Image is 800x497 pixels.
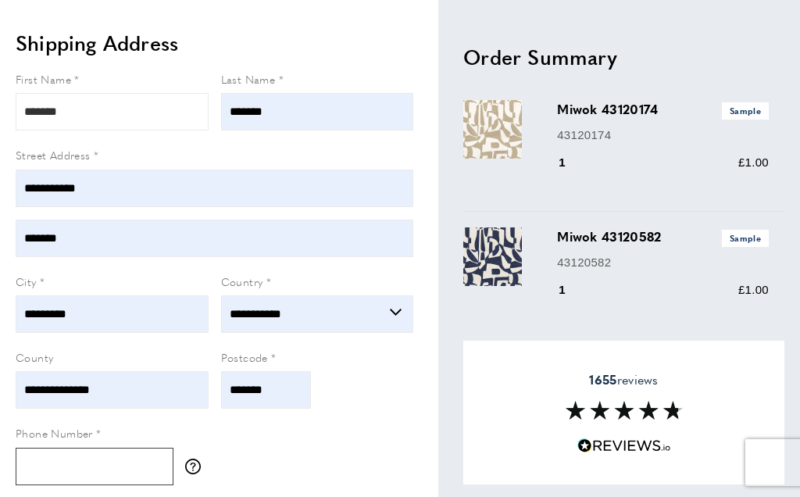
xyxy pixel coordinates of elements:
[557,125,769,144] p: 43120174
[16,349,53,365] span: County
[16,425,93,441] span: Phone Number
[589,372,658,388] span: reviews
[557,227,769,246] h3: Miwok 43120582
[557,281,587,299] div: 1
[16,147,91,163] span: Street Address
[463,100,522,159] img: Miwok 43120174
[16,274,37,289] span: City
[722,230,769,246] span: Sample
[577,438,671,453] img: Reviews.io 5 stars
[557,252,769,271] p: 43120582
[589,370,616,388] strong: 1655
[738,283,769,296] span: £1.00
[185,459,209,474] button: More information
[16,71,71,87] span: First Name
[557,100,769,119] h3: Miwok 43120174
[722,102,769,119] span: Sample
[221,71,276,87] span: Last Name
[463,227,522,286] img: Miwok 43120582
[463,42,784,70] h2: Order Summary
[16,29,413,57] h2: Shipping Address
[221,349,268,365] span: Postcode
[557,153,587,172] div: 1
[738,156,769,169] span: £1.00
[566,401,683,420] img: Reviews section
[221,274,263,289] span: Country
